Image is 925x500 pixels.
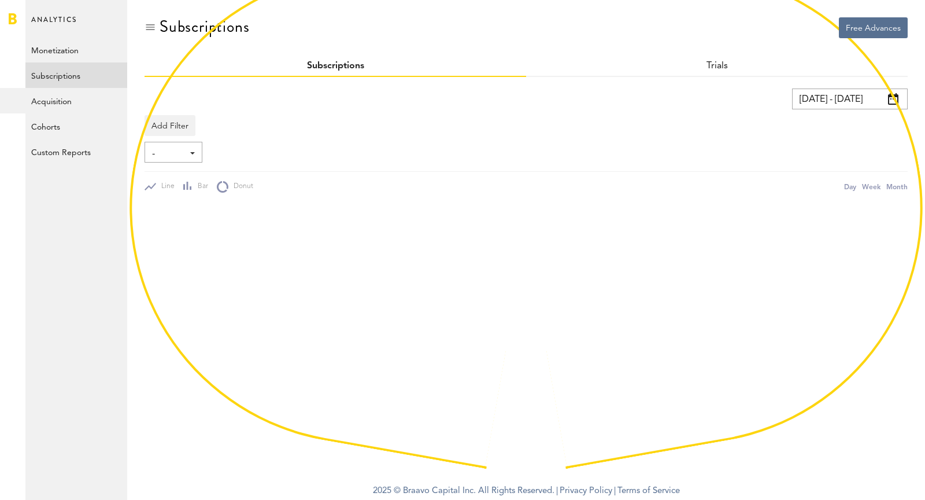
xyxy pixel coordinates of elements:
[862,181,880,193] div: Week
[193,182,208,192] span: Bar
[886,181,908,193] div: Month
[156,182,175,192] span: Line
[560,487,612,495] a: Privacy Policy
[25,62,127,88] a: Subscriptions
[706,61,728,71] a: Trials
[160,17,249,36] div: Subscriptions
[25,88,127,113] a: Acquisition
[25,139,127,164] a: Custom Reports
[839,17,908,38] button: Free Advances
[307,61,364,71] a: Subscriptions
[844,181,856,193] div: Day
[617,487,680,495] a: Terms of Service
[31,13,77,37] span: Analytics
[145,115,195,136] button: Add Filter
[25,37,127,62] a: Monetization
[25,113,127,139] a: Cohorts
[152,144,183,164] span: -
[228,182,253,192] span: Donut
[373,483,554,500] span: 2025 © Braavo Capital Inc. All Rights Reserved.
